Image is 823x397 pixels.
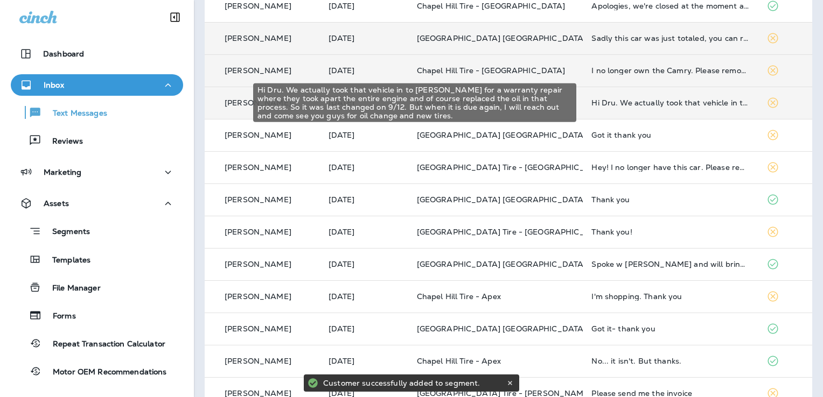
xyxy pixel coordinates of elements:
p: Templates [41,256,90,266]
button: File Manager [11,276,183,299]
p: Marketing [44,168,81,176]
div: Got it thank you [591,131,749,139]
button: Collapse Sidebar [160,6,190,28]
span: Chapel Hill Tire - Apex [417,292,501,301]
button: Templates [11,248,183,271]
div: No... it isn't. But thanks. [591,357,749,365]
p: [PERSON_NAME] [225,163,291,172]
button: Marketing [11,161,183,183]
p: File Manager [41,283,101,294]
p: [PERSON_NAME] [225,357,291,365]
p: Motor OEM Recommendations [42,367,167,378]
p: Sep 25, 2025 11:34 AM [329,163,400,172]
button: Reviews [11,129,183,152]
span: [GEOGRAPHIC_DATA] [GEOGRAPHIC_DATA] - [GEOGRAPHIC_DATA] [417,259,679,269]
span: [GEOGRAPHIC_DATA] [GEOGRAPHIC_DATA] [417,130,587,140]
button: Repeat Transaction Calculator [11,332,183,355]
p: Sep 25, 2025 03:36 PM [329,131,400,139]
div: Customer successfully added to segment. [323,374,504,392]
p: [PERSON_NAME] [225,260,291,268]
span: [GEOGRAPHIC_DATA] [GEOGRAPHIC_DATA] [417,324,587,334]
span: [GEOGRAPHIC_DATA] Tire - [GEOGRAPHIC_DATA]. [417,227,611,237]
span: [GEOGRAPHIC_DATA] Tire - [GEOGRAPHIC_DATA] [417,162,609,172]
div: Hi Dru. We actually took that vehicle in to Hendrick Chevy for a warranty repair where they took ... [591,98,749,107]
p: [PERSON_NAME] [225,34,291,42]
button: Segments [11,219,183,243]
p: [PERSON_NAME] [225,66,291,75]
button: Assets [11,193,183,214]
p: Sep 24, 2025 09:07 PM [329,195,400,204]
p: Sep 24, 2025 11:20 AM [329,357,400,365]
p: Assets [44,199,69,208]
button: Text Messages [11,101,183,124]
p: Segments [41,227,90,238]
div: Hi Dru. We actually took that vehicle in to [PERSON_NAME] for a warranty repair where they took a... [253,83,576,122]
span: Chapel Hill Tire - [GEOGRAPHIC_DATA] [417,66,566,75]
button: Inbox [11,74,183,96]
p: [PERSON_NAME] [225,98,291,107]
span: [GEOGRAPHIC_DATA] [GEOGRAPHIC_DATA][PERSON_NAME] [417,195,653,204]
p: Inbox [44,81,64,89]
div: Got it- thank you [591,324,749,333]
p: Forms [42,311,76,322]
button: Motor OEM Recommendations [11,360,183,382]
p: Sep 26, 2025 11:51 AM [329,34,400,42]
p: Reviews [41,137,83,147]
button: Forms [11,304,183,327]
p: [PERSON_NAME] [225,292,291,301]
p: Sep 26, 2025 11:47 AM [329,66,400,75]
p: [PERSON_NAME] [225,228,291,236]
p: Sep 24, 2025 01:17 PM [329,292,400,301]
div: Thank you [591,195,749,204]
p: Sep 24, 2025 01:50 PM [329,260,400,268]
p: Sep 24, 2025 01:54 PM [329,228,400,236]
div: Sadly this car was just totaled, you can remove it from your records. See you all soon with anoth... [591,34,749,42]
div: Thank you! [591,228,749,236]
p: [PERSON_NAME] [225,2,291,10]
p: Sep 27, 2025 11:18 AM [329,2,400,10]
p: [PERSON_NAME] [225,195,291,204]
button: Dashboard [11,43,183,65]
p: Repeat Transaction Calculator [42,339,165,350]
p: Text Messages [42,109,107,119]
span: [GEOGRAPHIC_DATA] [GEOGRAPHIC_DATA][PERSON_NAME] [417,33,653,43]
p: Sep 24, 2025 01:03 PM [329,324,400,333]
p: [PERSON_NAME] [225,324,291,333]
div: Spoke w Chris and will bring it in thursday [591,260,749,268]
div: Hey! I no longer have this car. Please remove me from reminders [591,163,749,172]
div: I no longer own the Camry. Please remove me from your records. Thanks! [591,66,749,75]
div: Apologies, we're closed at the moment and will open at 8am tomorrow (M-F). Please leave a voicema... [591,2,749,10]
span: Chapel Hill Tire - Apex [417,356,501,366]
span: Chapel Hill Tire - [GEOGRAPHIC_DATA] [417,1,566,11]
div: I'm shopping. Thank you [591,292,749,301]
p: [PERSON_NAME] [225,131,291,139]
p: Dashboard [43,49,84,58]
